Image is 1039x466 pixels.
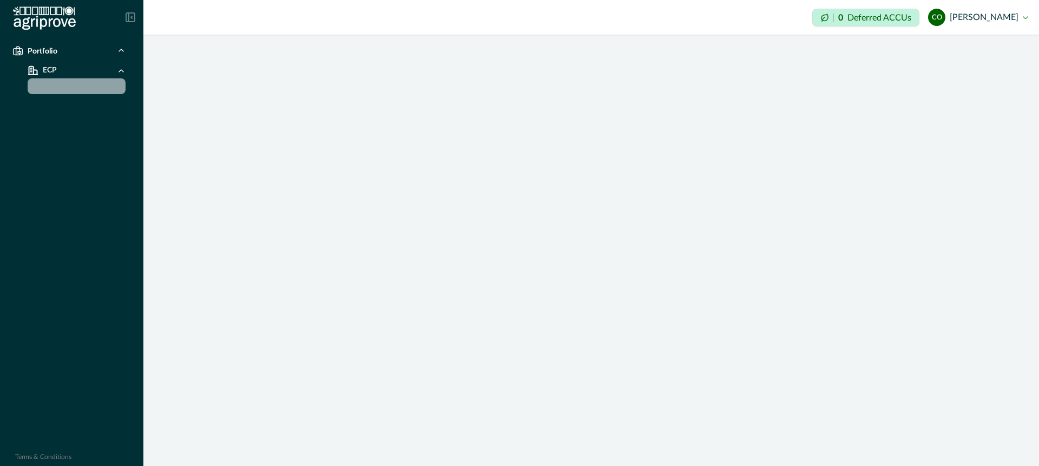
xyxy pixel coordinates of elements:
[38,65,57,76] p: ECP
[28,46,57,55] p: Portfolio
[928,4,1028,30] button: Clark O'Bannon[PERSON_NAME]
[847,14,911,22] p: Deferred ACCUs
[13,6,76,30] img: Logo
[15,454,71,460] a: Terms & Conditions
[838,14,843,22] p: 0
